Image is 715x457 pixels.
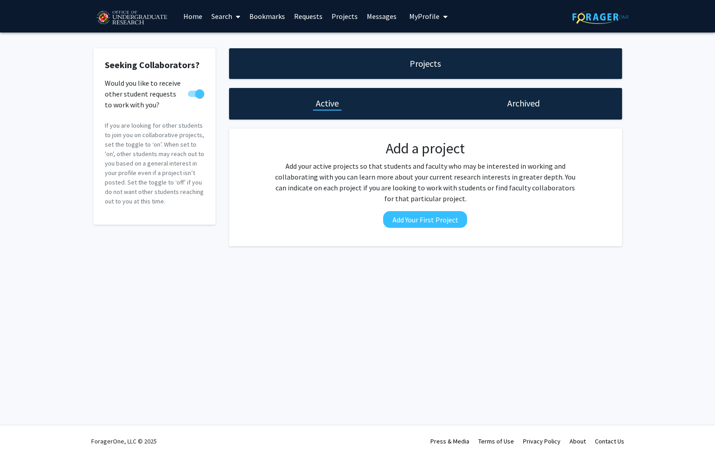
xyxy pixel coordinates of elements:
[572,10,629,24] img: ForagerOne Logo
[570,437,586,445] a: About
[478,437,514,445] a: Terms of Use
[507,97,540,110] h1: Archived
[316,97,339,110] h1: Active
[409,12,439,21] span: My Profile
[207,0,245,32] a: Search
[362,0,401,32] a: Messages
[91,425,157,457] div: ForagerOne, LLC © 2025
[290,0,327,32] a: Requests
[105,60,204,70] h2: Seeking Collaborators?
[272,140,578,157] h2: Add a project
[245,0,290,32] a: Bookmarks
[595,437,624,445] a: Contact Us
[105,121,204,206] p: If you are looking for other students to join you on collaborative projects, set the toggle to ‘o...
[523,437,561,445] a: Privacy Policy
[410,57,441,70] h1: Projects
[105,78,184,110] span: Would you like to receive other student requests to work with you?
[93,7,170,29] img: University of Maryland Logo
[179,0,207,32] a: Home
[383,211,467,228] button: Add Your First Project
[7,416,38,450] iframe: Chat
[272,161,578,204] p: Add your active projects so that students and faculty who may be interested in working and collab...
[430,437,469,445] a: Press & Media
[327,0,362,32] a: Projects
